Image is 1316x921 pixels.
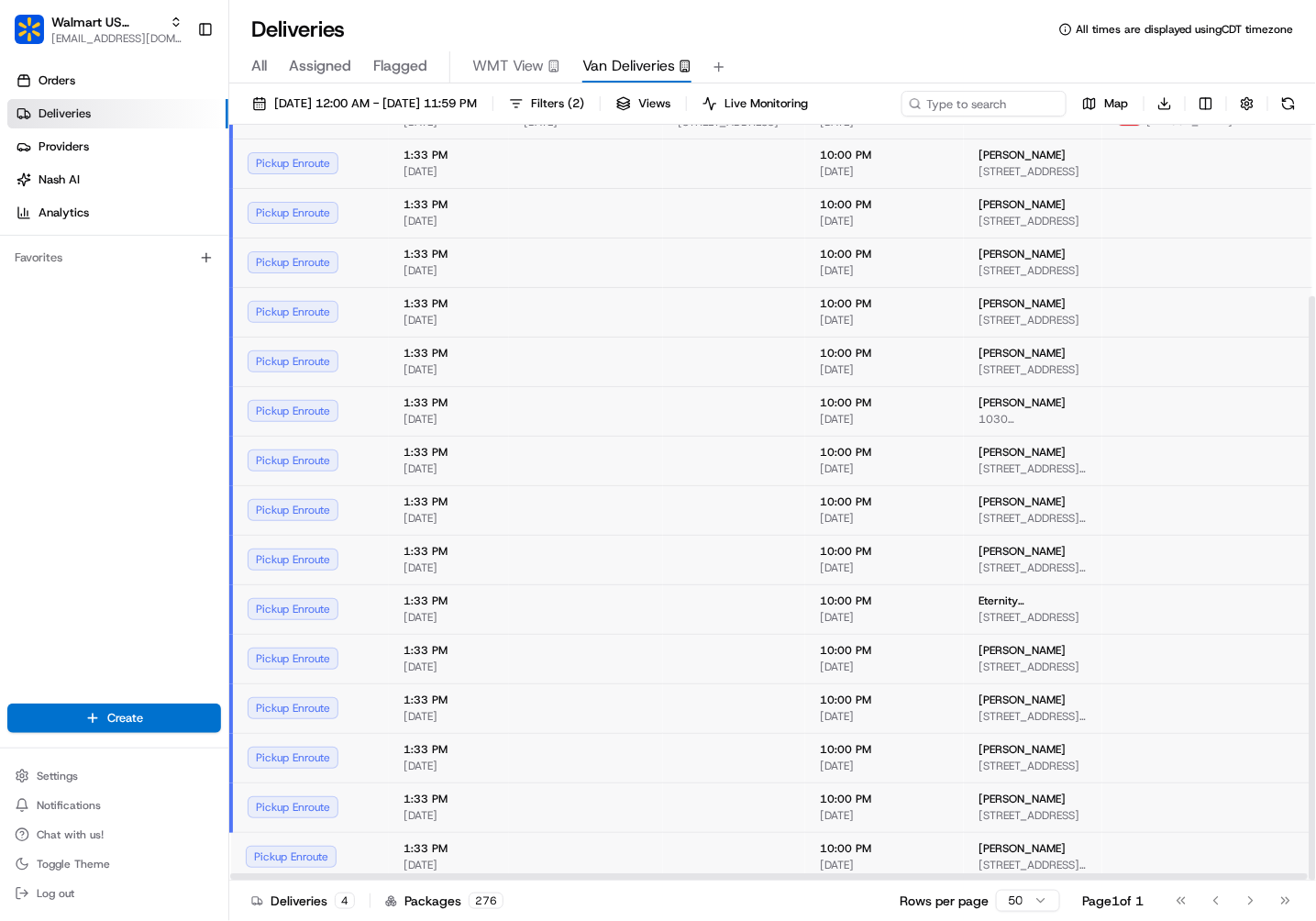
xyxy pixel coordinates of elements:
span: [DATE] [404,214,494,228]
span: [PERSON_NAME] [979,346,1066,361]
span: [DATE] [404,313,494,327]
img: Nash [18,17,55,54]
span: [STREET_ADDRESS] [979,362,1088,377]
span: Deliveries [39,105,91,122]
span: [PERSON_NAME] [979,792,1066,806]
button: Refresh [1276,91,1301,117]
span: Knowledge Base [37,265,140,283]
span: [PERSON_NAME] [979,247,1066,261]
span: 1:33 PM [404,792,494,806]
span: [STREET_ADDRESS][PERSON_NAME] [979,560,1088,575]
img: Walmart US Stores [15,15,44,44]
span: [DATE] [820,461,949,476]
span: [PERSON_NAME] [979,643,1066,658]
span: 10:00 PM [820,197,949,212]
span: [STREET_ADDRESS] [979,313,1088,327]
button: Live Monitoring [694,91,816,117]
span: 1:33 PM [404,643,494,658]
div: Start new chat [62,174,301,193]
button: [EMAIL_ADDRESS][DOMAIN_NAME] [51,31,182,46]
button: Settings [7,763,221,789]
span: ( 2 ) [568,95,584,112]
span: [PERSON_NAME] [979,445,1066,460]
span: 10:00 PM [820,346,949,361]
span: Chat with us! [37,827,104,842]
button: Views [608,91,679,117]
span: [DATE] [820,412,949,427]
span: 10:00 PM [820,841,949,856]
div: We're available if you need us! [62,193,232,207]
span: [DATE] [404,412,494,427]
span: [DATE] [820,759,949,773]
span: Map [1104,95,1128,112]
span: 10:00 PM [820,693,949,707]
span: [STREET_ADDRESS] [979,610,1088,625]
span: 1030 [STREET_ADDRESS] [979,412,1088,427]
span: 10:00 PM [820,148,949,162]
span: [STREET_ADDRESS][PERSON_NAME] [979,709,1088,724]
span: [PERSON_NAME] [979,296,1066,311]
span: 10:00 PM [820,742,949,757]
span: [DATE] [820,362,949,377]
span: Live Monitoring [724,95,808,112]
span: 10:00 PM [820,594,949,608]
span: [PERSON_NAME] [979,544,1066,559]
button: Log out [7,881,221,906]
span: 10:00 PM [820,544,949,559]
span: [PERSON_NAME] [979,742,1066,757]
span: [DATE] [404,660,494,674]
span: [DATE] [404,461,494,476]
div: 4 [335,893,355,909]
span: 1:33 PM [404,247,494,261]
span: [STREET_ADDRESS][PERSON_NAME] [979,461,1088,476]
span: 1:33 PM [404,395,494,410]
div: Favorites [7,243,221,272]
p: Welcome 👋 [18,72,334,102]
span: 10:00 PM [820,395,949,410]
a: Deliveries [7,99,228,128]
span: Nash AI [39,172,80,188]
span: [DATE] [404,263,494,278]
span: 1:33 PM [404,296,494,311]
span: 1:33 PM [404,346,494,361]
span: API Documentation [173,265,294,283]
span: 1:33 PM [404,494,494,509]
span: [PERSON_NAME] [979,395,1066,410]
button: Toggle Theme [7,851,221,877]
div: 276 [469,893,503,909]
span: Settings [37,769,78,783]
span: [DATE] [404,709,494,724]
span: [DATE] [820,858,949,872]
a: Providers [7,132,228,161]
span: [DATE] [820,511,949,526]
span: [DATE] [820,560,949,575]
span: [PERSON_NAME] [979,148,1066,162]
span: [STREET_ADDRESS] [979,164,1088,179]
span: [DATE] [820,263,949,278]
span: [DATE] [820,214,949,228]
span: [DATE] [404,362,494,377]
span: 1:33 PM [404,148,494,162]
span: Create [107,710,143,727]
span: 10:00 PM [820,792,949,806]
span: Van Deliveries [582,55,675,77]
p: Rows per page [900,892,989,910]
a: 💻API Documentation [148,258,302,291]
span: [DATE] [404,511,494,526]
button: Chat with us! [7,822,221,848]
span: Log out [37,886,74,901]
span: [STREET_ADDRESS] [979,214,1088,228]
span: [DATE] [820,660,949,674]
a: Analytics [7,198,228,227]
img: 1736555255976-a54dd68f-1ca7-489b-9aae-adbdc363a1c4 [18,174,51,207]
input: Type to search [901,91,1067,117]
div: Page 1 of 1 [1082,892,1144,910]
span: [DATE] [820,313,949,327]
button: Create [7,704,221,733]
a: Orders [7,66,228,95]
button: Walmart US Stores [51,13,162,31]
span: [STREET_ADDRESS] [979,660,1088,674]
div: 💻 [155,267,170,282]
